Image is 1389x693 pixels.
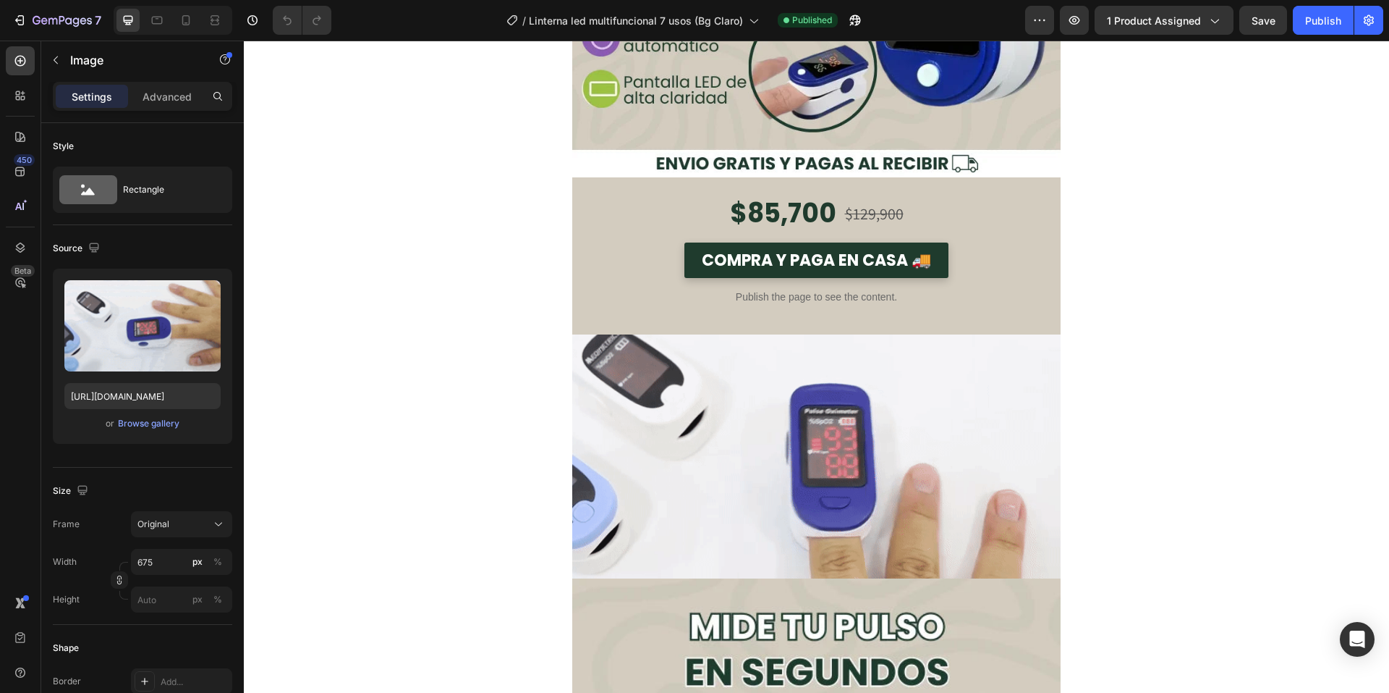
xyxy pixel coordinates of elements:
div: Undo/Redo [273,6,331,35]
input: https://example.com/image.jpg [64,383,221,409]
button: Publish [1293,6,1354,35]
input: px% [131,587,232,613]
div: Style [53,140,74,153]
iframe: Design area [244,41,1389,693]
button: px [209,591,226,608]
span: 1 product assigned [1107,13,1201,28]
button: % [189,553,206,571]
p: Advanced [143,89,192,104]
p: Publish the page to see the content. [328,249,817,264]
label: Width [53,555,77,568]
div: Shape [53,642,79,655]
button: Browse gallery [117,416,180,431]
span: Original [137,518,169,531]
button: 7 [6,6,108,35]
div: Add... [161,676,229,689]
div: Size [53,482,91,501]
span: Published [792,14,832,27]
div: Beta [11,265,35,277]
p: Settings [72,89,112,104]
div: Source [53,239,103,259]
div: $85,700 [485,155,594,192]
a: COMPRA Y PAGA EN CASA 🚚 [441,202,705,238]
p: Image [70,51,193,69]
div: px [192,555,203,568]
img: gempages_573089364809089939-83b6a3c3-24dd-42f1-bf49-72bb057209ad.gif [328,294,817,539]
div: Border [53,675,81,688]
button: % [189,591,206,608]
button: Original [131,511,232,537]
button: Save [1239,6,1287,35]
div: % [213,555,222,568]
button: px [209,553,226,571]
img: preview-image [64,280,221,371]
div: % [213,593,222,606]
div: Browse gallery [118,417,179,430]
label: Height [53,593,80,606]
div: 450 [14,154,35,166]
label: Frame [53,518,80,531]
span: or [106,415,114,432]
div: Publish [1305,13,1341,28]
p: COMPRA Y PAGA EN CASA 🚚 [458,208,687,232]
span: Save [1252,14,1275,27]
span: / [522,13,526,28]
input: px% [131,549,232,575]
span: Linterna led multifuncional 7 usos (Bg Claro) [529,13,743,28]
div: $129,900 [600,161,661,185]
button: 1 product assigned [1095,6,1233,35]
p: 7 [95,12,101,29]
div: Open Intercom Messenger [1340,622,1375,657]
div: px [192,593,203,606]
div: Rectangle [123,173,211,206]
